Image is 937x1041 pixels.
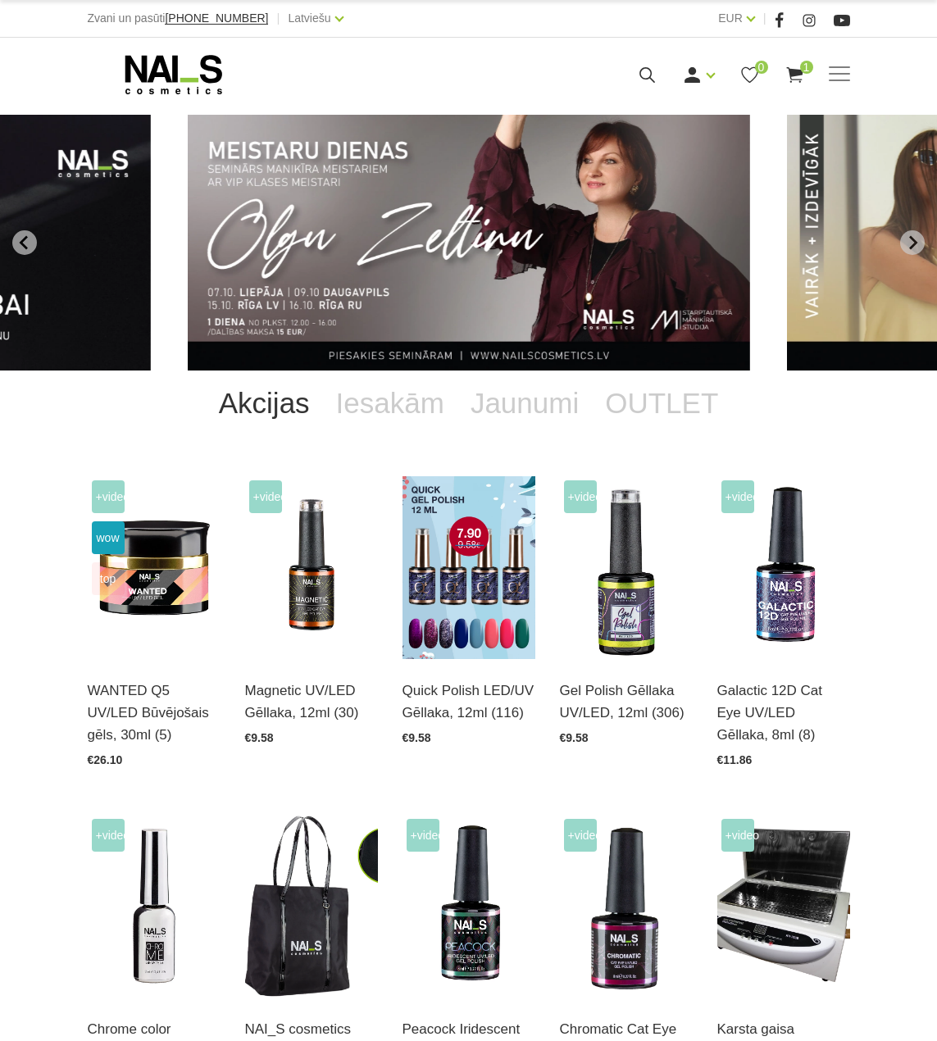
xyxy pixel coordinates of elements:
img: Ilgnoturīga 3 soļu gēllaka ar intensīvu magnētisko pigmentu, kas dod iespēju ar magnēta palīdzību... [245,476,378,659]
img: Gēls WANTED NAI_S cosmetics tehniķu komanda ir radījusi gēlu, kas ilgi jau ir katra meistara mekl... [88,476,221,659]
span: €9.58 [403,731,431,744]
button: Go to last slide [12,230,37,255]
span: +Video [407,819,439,852]
div: Zvani un pasūti [88,8,269,29]
button: Next slide [900,230,925,255]
a: [PHONE_NUMBER] [165,12,268,25]
span: €11.86 [717,753,753,766]
a: 0 [739,65,760,85]
span: +Video [564,480,597,513]
span: +Video [721,819,754,852]
span: +Video [92,480,125,513]
img: Dažādu nokrāsu spīduma gēllakas pārklājums ļauj jebkuras gēllakas toni padarīt daudzkrāsaini mird... [403,815,535,998]
span: top [92,562,125,595]
a: Jaunumi [457,370,592,436]
span: +Video [249,480,282,513]
span: +Video [721,480,754,513]
li: 1 of 13 [188,115,750,370]
a: Iesakām [323,370,457,436]
img: Chromatic magnētiskā gēllaka ar smalkām, atstarojošām hroma daļiņām. Izteiksmīgs 4D efekts, perfe... [560,815,693,998]
a: Magnetic UV/LED Gēllaka, 12ml (30) [245,680,378,724]
span: €26.10 [88,753,123,766]
a: 1 [785,65,805,85]
a: Akcijas [206,370,323,436]
span: +Video [564,819,597,852]
span: 0 [755,61,768,74]
span: +Video [92,819,125,852]
span: | [276,8,280,29]
span: wow [92,521,125,554]
a: EUR [718,8,743,28]
img: Karstā gaisa sterilizators KH-360BSpriegums: 220V/50HZJauda: 500WJauda 500W.Maksimālā temperatūra... [717,815,850,998]
img: CHROME GĒLLAKAS - nodrošina spoguļspīduma efektuuz nagiem.Lietošanas instrukcija:Pirms lietošanas... [88,815,221,998]
img: Ilgnoturīga, intensīvi pigmentēta gellaka. Viegli klājas, lieliski žūst, nesaraujas, neatkāpjas n... [560,476,693,659]
img: Ērta, eleganta, izturīga soma ar NAI_S cosmetics logo.Izmērs: 38 x 46 x 14 cm... [245,815,378,998]
img: Ātri, ērti un vienkārši!Intensīvi pigmentēta gellaka, kas perfekti klājas arī vienā slānī, tādā v... [403,476,535,659]
span: | [763,8,766,29]
a: OUTLET [592,370,731,436]
span: €9.58 [560,731,589,744]
img: Magnētiskā gēllaka 12 dimensijās ar smalkām, atstarojošām hroma daļiņām. Izteiksmīgs efekts, perf... [717,476,850,659]
span: 1 [800,61,813,74]
span: €9.58 [245,731,274,744]
span: [PHONE_NUMBER] [165,11,268,25]
a: WANTED Q5 UV/LED Būvējošais gēls, 30ml (5) [88,680,221,747]
a: Gel Polish Gēllaka UV/LED, 12ml (306) [560,680,693,724]
a: Latviešu [288,8,330,28]
a: Galactic 12D Cat Eye UV/LED Gēllaka, 8ml (8) [717,680,850,747]
a: Quick Polish LED/UV Gēllaka, 12ml (116) [403,680,535,724]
